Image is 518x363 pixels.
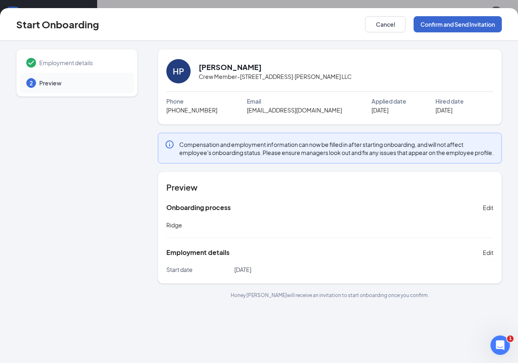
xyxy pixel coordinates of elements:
div: HP [173,66,184,77]
svg: Info [165,140,174,149]
span: [PHONE_NUMBER] [166,106,217,115]
svg: Checkmark [26,58,36,68]
span: [DATE] [435,106,452,115]
iframe: Intercom live chat [490,335,510,355]
h5: Onboarding process [166,203,231,212]
button: Edit [483,246,493,259]
button: Cancel [365,16,405,32]
span: Employment details [39,59,126,67]
span: 1 [507,335,514,342]
h3: Start Onboarding [16,17,99,31]
span: Crew Member-[STREET_ADDRESS] · [PERSON_NAME] LLC [199,72,352,81]
button: Confirm and Send Invitation [414,16,502,32]
p: [DATE] [234,265,330,274]
span: Preview [39,79,126,87]
h2: [PERSON_NAME] [199,62,261,72]
h5: Employment details [166,248,229,257]
p: Honey [PERSON_NAME] will receive an invitation to start onboarding once you confirm. [158,292,502,299]
span: Edit [483,248,493,257]
button: Edit [483,201,493,214]
span: Email [247,97,261,106]
span: Ridge [166,221,182,229]
span: Phone [166,97,184,106]
span: Applied date [372,97,406,106]
span: [DATE] [372,106,388,115]
span: 2 [30,79,33,87]
span: [EMAIL_ADDRESS][DOMAIN_NAME] [247,106,342,115]
h4: Preview [166,182,493,193]
span: Hired date [435,97,464,106]
p: Start date [166,265,234,274]
span: Edit [483,204,493,212]
span: Compensation and employment information can now be filled in after starting onboarding, and will ... [179,140,495,157]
